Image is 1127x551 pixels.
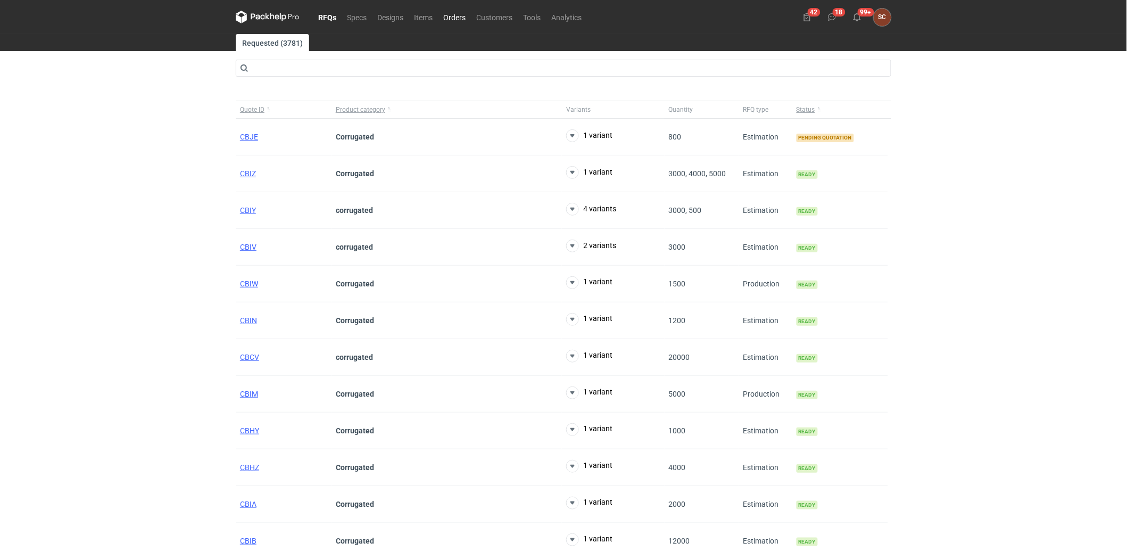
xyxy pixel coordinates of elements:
div: Production [739,376,792,413]
span: Pending quotation [797,134,854,142]
strong: corrugated [336,243,373,251]
span: CBIM [240,390,258,398]
button: 1 variant [566,423,612,436]
button: 1 variant [566,497,612,509]
div: Estimation [739,302,792,339]
button: 1 variant [566,276,612,289]
a: Requested (3781) [236,34,309,51]
a: Designs [372,11,409,23]
span: 1500 [669,279,686,288]
div: Estimation [739,449,792,486]
span: Ready [797,207,818,216]
a: Specs [342,11,372,23]
button: 1 variant [566,386,612,399]
span: 12000 [669,537,690,545]
span: 1200 [669,316,686,325]
strong: Corrugated [336,500,374,508]
button: 18 [824,9,841,26]
button: 1 variant [566,460,612,473]
span: Ready [797,391,818,399]
strong: Corrugated [336,169,374,178]
span: Quote ID [240,105,264,114]
span: Ready [797,244,818,252]
a: CBIY [240,206,256,215]
a: CBIV [240,243,256,251]
button: 4 variants [566,203,616,216]
span: 2000 [669,500,686,508]
div: Production [739,266,792,302]
span: CBIA [240,500,256,508]
strong: Corrugated [336,463,374,472]
span: CBIN [240,316,257,325]
button: Quote ID [236,101,332,118]
a: CBHZ [240,463,259,472]
a: Items [409,11,438,23]
span: 1000 [669,426,686,435]
div: Estimation [739,192,792,229]
span: Ready [797,501,818,509]
span: Ready [797,354,818,363]
span: 3000, 4000, 5000 [669,169,726,178]
a: RFQs [313,11,342,23]
strong: Corrugated [336,133,374,141]
strong: Corrugated [336,316,374,325]
span: 3000, 500 [669,206,702,215]
div: Estimation [739,119,792,155]
div: Estimation [739,229,792,266]
button: Status [792,101,888,118]
button: 1 variant [566,166,612,179]
span: Ready [797,170,818,179]
button: 1 variant [566,129,612,142]
div: Estimation [739,155,792,192]
a: CBIW [240,279,258,288]
span: Ready [797,281,818,289]
div: Estimation [739,413,792,449]
span: 20000 [669,353,690,361]
strong: corrugated [336,206,373,215]
strong: Corrugated [336,279,374,288]
svg: Packhelp Pro [236,11,300,23]
a: Customers [471,11,518,23]
a: CBJE [240,133,258,141]
div: Estimation [739,486,792,523]
strong: Corrugated [336,390,374,398]
a: CBIZ [240,169,256,178]
button: SC [874,9,891,26]
a: Orders [438,11,471,23]
span: Ready [797,317,818,326]
strong: corrugated [336,353,373,361]
a: CBHY [240,426,259,435]
a: Tools [518,11,546,23]
strong: Corrugated [336,537,374,545]
span: Ready [797,538,818,546]
span: Status [797,105,815,114]
span: 800 [669,133,682,141]
button: 42 [799,9,816,26]
span: 5000 [669,390,686,398]
span: Variants [566,105,591,114]
button: 1 variant [566,533,612,546]
a: CBCV [240,353,259,361]
span: RFQ type [743,105,769,114]
span: Ready [797,464,818,473]
button: 1 variant [566,350,612,363]
span: Ready [797,427,818,436]
button: 99+ [849,9,866,26]
a: CBIB [240,537,256,545]
strong: Corrugated [336,426,374,435]
span: Quantity [669,105,693,114]
button: 2 variants [566,240,616,252]
span: 3000 [669,243,686,251]
a: Analytics [546,11,587,23]
div: Estimation [739,339,792,376]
